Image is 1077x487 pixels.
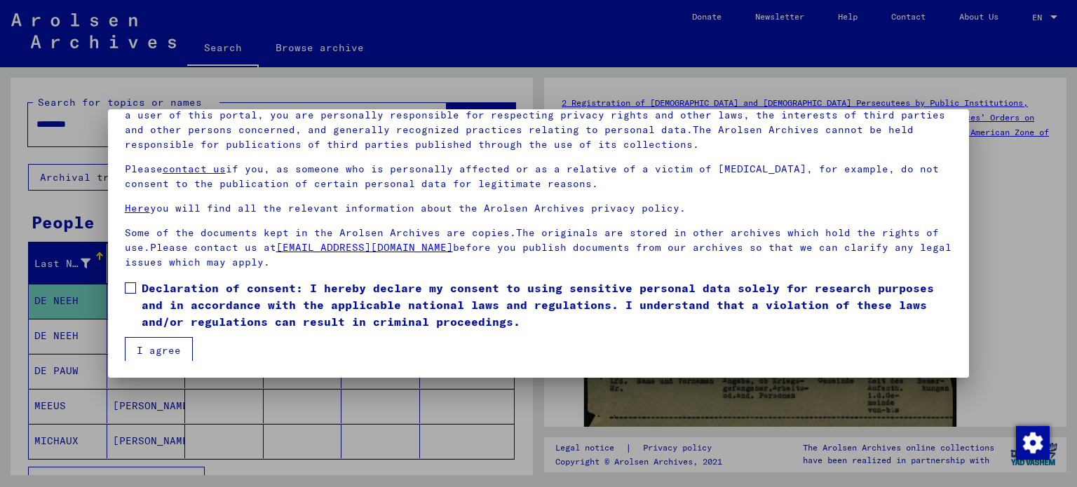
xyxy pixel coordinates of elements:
[1015,425,1049,459] div: Change consent
[125,226,953,270] p: Some of the documents kept in the Arolsen Archives are copies.The originals are stored in other a...
[1016,426,1050,460] img: Change consent
[142,280,953,330] span: Declaration of consent: I hereby declare my consent to using sensitive personal data solely for r...
[125,162,953,191] p: Please if you, as someone who is personally affected or as a relative of a victim of [MEDICAL_DAT...
[125,93,953,152] p: Please note that this portal on victims of Nazi [MEDICAL_DATA] contains sensitive data on identif...
[125,202,150,214] a: Here
[125,201,953,216] p: you will find all the relevant information about the Arolsen Archives privacy policy.
[163,163,226,175] a: contact us
[125,337,193,364] button: I agree
[276,241,453,254] a: [EMAIL_ADDRESS][DOMAIN_NAME]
